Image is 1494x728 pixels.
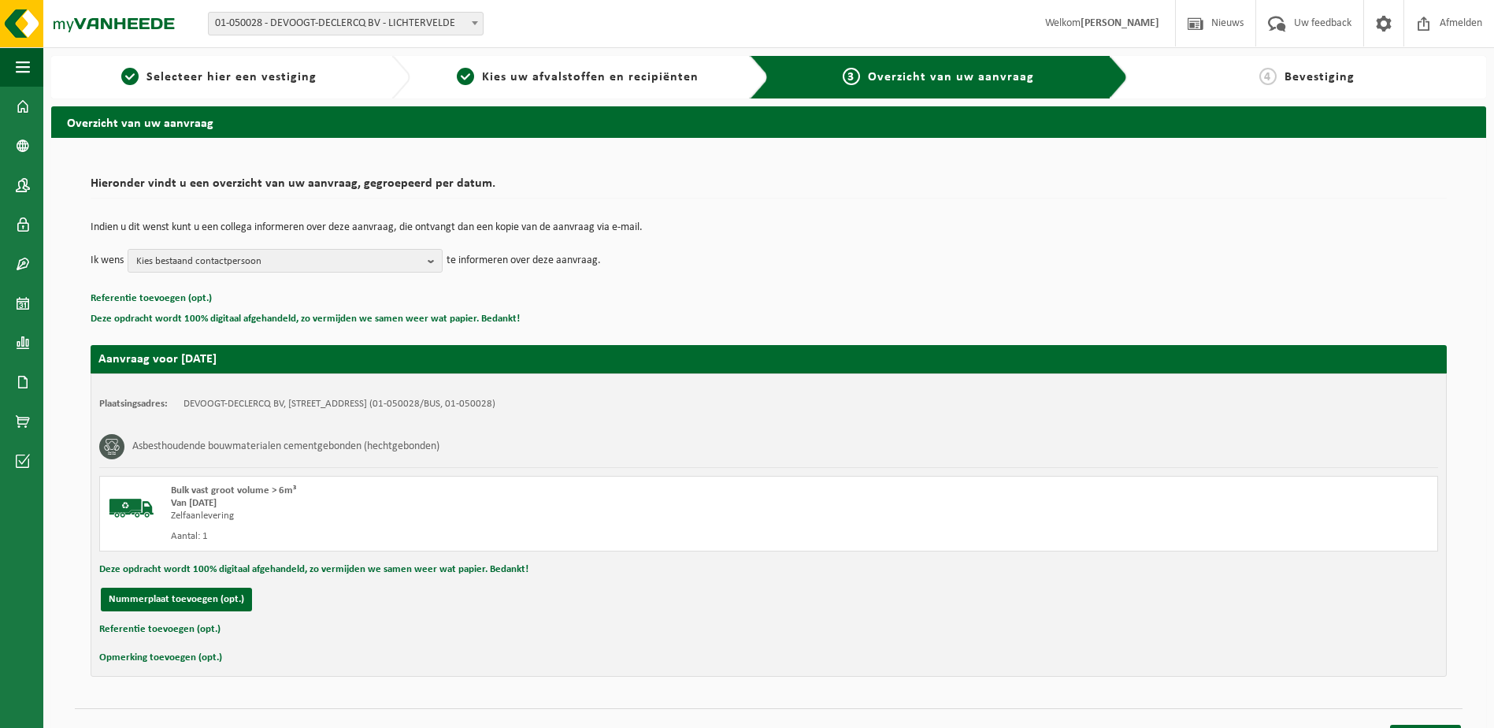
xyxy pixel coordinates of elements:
a: 2Kies uw afvalstoffen en recipiënten [418,68,738,87]
button: Kies bestaand contactpersoon [128,249,443,273]
button: Opmerking toevoegen (opt.) [99,648,222,668]
span: 01-050028 - DEVOOGT-DECLERCQ BV - LICHTERVELDE [208,12,484,35]
span: 01-050028 - DEVOOGT-DECLERCQ BV - LICHTERVELDE [209,13,483,35]
button: Deze opdracht wordt 100% digitaal afgehandeld, zo vermijden we samen weer wat papier. Bedankt! [91,309,520,329]
button: Deze opdracht wordt 100% digitaal afgehandeld, zo vermijden we samen weer wat papier. Bedankt! [99,559,528,580]
div: Zelfaanlevering [171,510,832,522]
span: Selecteer hier een vestiging [146,71,317,84]
span: 1 [121,68,139,85]
td: DEVOOGT-DECLERCQ BV, [STREET_ADDRESS] (01-050028/BUS, 01-050028) [184,398,495,410]
img: BL-SO-LV.png [108,485,155,532]
h2: Overzicht van uw aanvraag [51,106,1486,137]
span: 2 [457,68,474,85]
p: Ik wens [91,249,124,273]
button: Referentie toevoegen (opt.) [91,288,212,309]
p: Indien u dit wenst kunt u een collega informeren over deze aanvraag, die ontvangt dan een kopie v... [91,222,1447,233]
p: te informeren over deze aanvraag. [447,249,601,273]
div: Aantal: 1 [171,530,832,543]
strong: Van [DATE] [171,498,217,508]
a: 1Selecteer hier een vestiging [59,68,379,87]
h2: Hieronder vindt u een overzicht van uw aanvraag, gegroepeerd per datum. [91,177,1447,199]
h3: Asbesthoudende bouwmaterialen cementgebonden (hechtgebonden) [132,434,439,459]
span: 3 [843,68,860,85]
span: Overzicht van uw aanvraag [868,71,1034,84]
span: Kies bestaand contactpersoon [136,250,421,273]
strong: Aanvraag voor [DATE] [98,353,217,366]
span: 4 [1259,68,1277,85]
span: Bulk vast groot volume > 6m³ [171,485,296,496]
strong: Plaatsingsadres: [99,399,168,409]
span: Bevestiging [1285,71,1355,84]
strong: [PERSON_NAME] [1081,17,1159,29]
button: Nummerplaat toevoegen (opt.) [101,588,252,611]
span: Kies uw afvalstoffen en recipiënten [482,71,699,84]
button: Referentie toevoegen (opt.) [99,619,221,640]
